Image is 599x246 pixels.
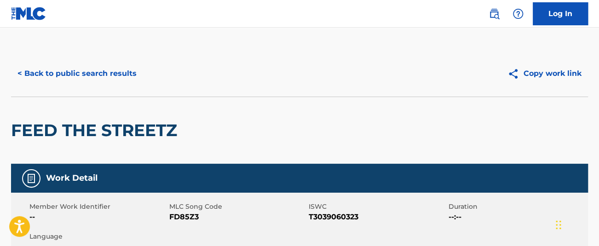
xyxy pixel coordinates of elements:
span: T3039060323 [309,212,446,223]
button: Copy work link [501,62,588,85]
a: Log In [533,2,588,25]
img: help [513,8,524,19]
div: Drag [556,211,561,239]
img: Copy work link [507,68,524,80]
img: Work Detail [26,173,37,184]
iframe: Chat Widget [553,202,599,246]
img: MLC Logo [11,7,46,20]
span: -- [29,212,167,223]
span: ISWC [309,202,446,212]
img: search [489,8,500,19]
h2: FEED THE STREETZ [11,120,182,141]
button: < Back to public search results [11,62,143,85]
span: Language [29,232,167,241]
div: Help [509,5,527,23]
span: Member Work Identifier [29,202,167,212]
h5: Work Detail [46,173,98,183]
span: --:-- [449,212,586,223]
span: FD85Z3 [169,212,307,223]
a: Public Search [485,5,503,23]
span: MLC Song Code [169,202,307,212]
span: Duration [449,202,586,212]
